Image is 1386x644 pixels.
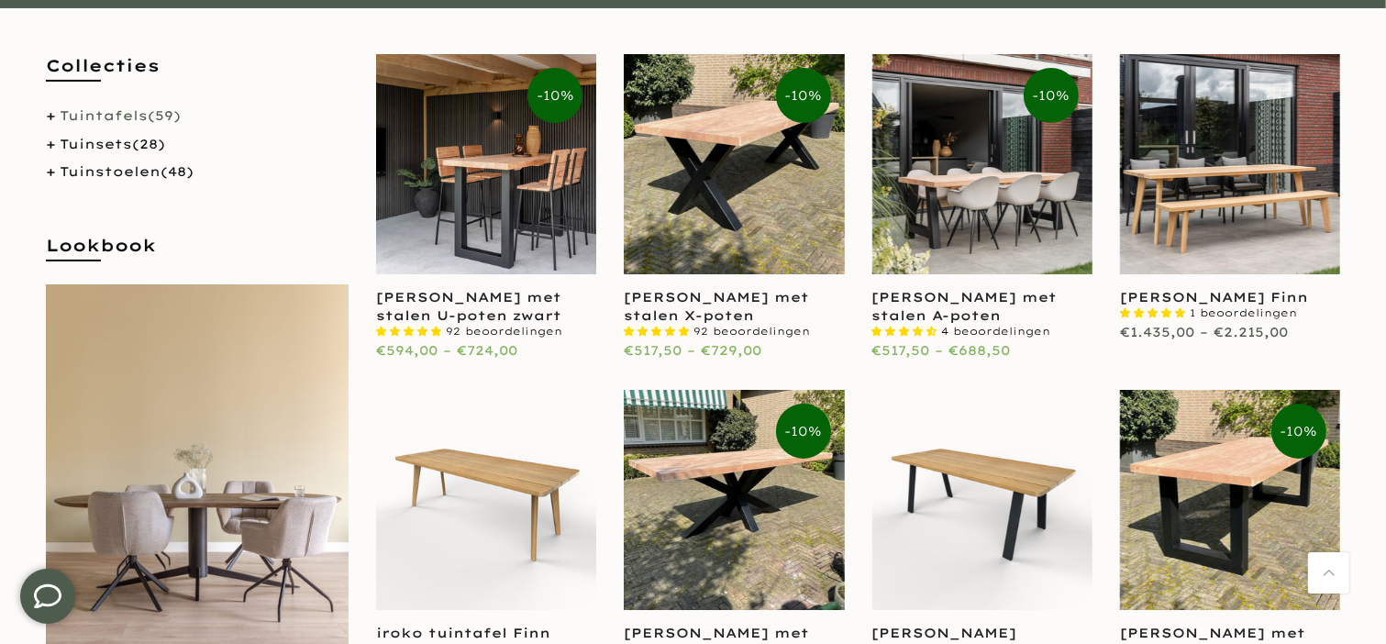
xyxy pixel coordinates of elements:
[1120,306,1190,319] span: 5.00 stars
[693,325,810,338] span: 92 beoordelingen
[624,342,761,359] span: €517,50 – €729,00
[60,136,165,152] a: Tuinsets(28)
[60,163,194,180] a: Tuinstoelen(48)
[60,107,181,124] a: Tuintafels(59)
[624,289,809,324] a: [PERSON_NAME] met stalen X-poten
[1120,321,1340,344] div: €1.435,00 – €2.215,00
[872,342,1011,359] span: €517,50 – €688,50
[872,289,1058,324] a: [PERSON_NAME] met stalen A-poten
[942,325,1051,338] span: 4 beoordelingen
[1308,552,1349,594] a: Terug naar boven
[1190,306,1297,319] span: 1 beoordelingen
[1120,289,1308,305] a: [PERSON_NAME] Finn
[46,54,349,95] h5: Collecties
[624,325,693,338] span: 4.87 stars
[46,234,349,275] h5: Lookbook
[161,163,194,180] span: (48)
[148,107,181,124] span: (59)
[446,325,562,338] span: 92 beoordelingen
[376,625,550,641] a: iroko tuintafel Finn
[376,325,446,338] span: 4.87 stars
[376,342,517,359] span: €594,00 – €724,00
[2,550,94,642] iframe: toggle-frame
[132,136,165,152] span: (28)
[872,325,942,338] span: 4.50 stars
[376,289,561,324] a: [PERSON_NAME] met stalen U-poten zwart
